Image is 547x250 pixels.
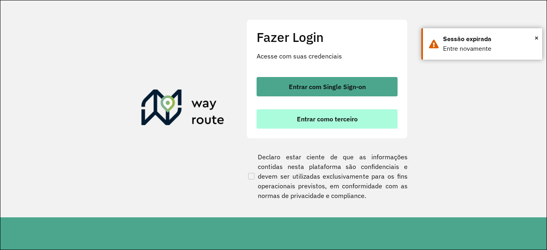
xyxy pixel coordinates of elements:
[443,34,536,44] div: Sessão expirada
[257,51,398,61] p: Acesse com suas credenciais
[247,152,408,200] label: Declaro estar ciente de que as informações contidas nesta plataforma são confidenciais e devem se...
[257,109,398,129] button: button
[535,32,539,44] button: Close
[443,44,536,54] div: Entre novamente
[297,116,358,122] span: Entrar como terceiro
[141,90,224,128] img: Roteirizador AmbevTech
[257,77,398,96] button: button
[257,29,398,45] h2: Fazer Login
[289,83,366,90] span: Entrar com Single Sign-on
[535,32,539,44] span: ×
